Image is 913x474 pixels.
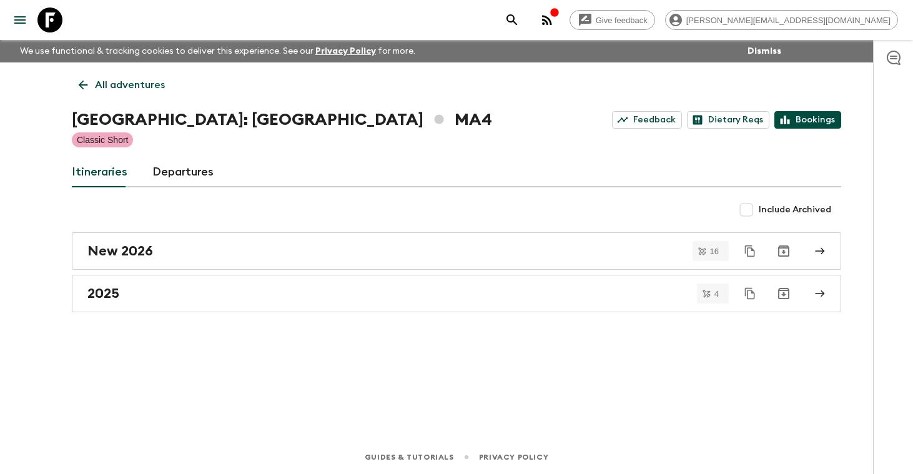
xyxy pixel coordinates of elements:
[707,290,726,298] span: 4
[87,285,119,302] h2: 2025
[15,40,420,62] p: We use functional & tracking cookies to deliver this experience. See our for more.
[87,243,153,259] h2: New 2026
[703,247,726,255] span: 16
[7,7,32,32] button: menu
[589,16,654,25] span: Give feedback
[759,204,831,216] span: Include Archived
[72,72,172,97] a: All adventures
[500,7,525,32] button: search adventures
[365,450,454,464] a: Guides & Tutorials
[95,77,165,92] p: All adventures
[152,157,214,187] a: Departures
[315,47,376,56] a: Privacy Policy
[771,239,796,264] button: Archive
[739,240,761,262] button: Duplicate
[679,16,897,25] span: [PERSON_NAME][EMAIL_ADDRESS][DOMAIN_NAME]
[744,42,784,60] button: Dismiss
[612,111,682,129] a: Feedback
[739,282,761,305] button: Duplicate
[665,10,898,30] div: [PERSON_NAME][EMAIL_ADDRESS][DOMAIN_NAME]
[687,111,769,129] a: Dietary Reqs
[72,157,127,187] a: Itineraries
[72,275,841,312] a: 2025
[72,232,841,270] a: New 2026
[771,281,796,306] button: Archive
[77,134,128,146] p: Classic Short
[72,107,492,132] h1: [GEOGRAPHIC_DATA]: [GEOGRAPHIC_DATA] MA4
[479,450,548,464] a: Privacy Policy
[570,10,655,30] a: Give feedback
[774,111,841,129] a: Bookings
